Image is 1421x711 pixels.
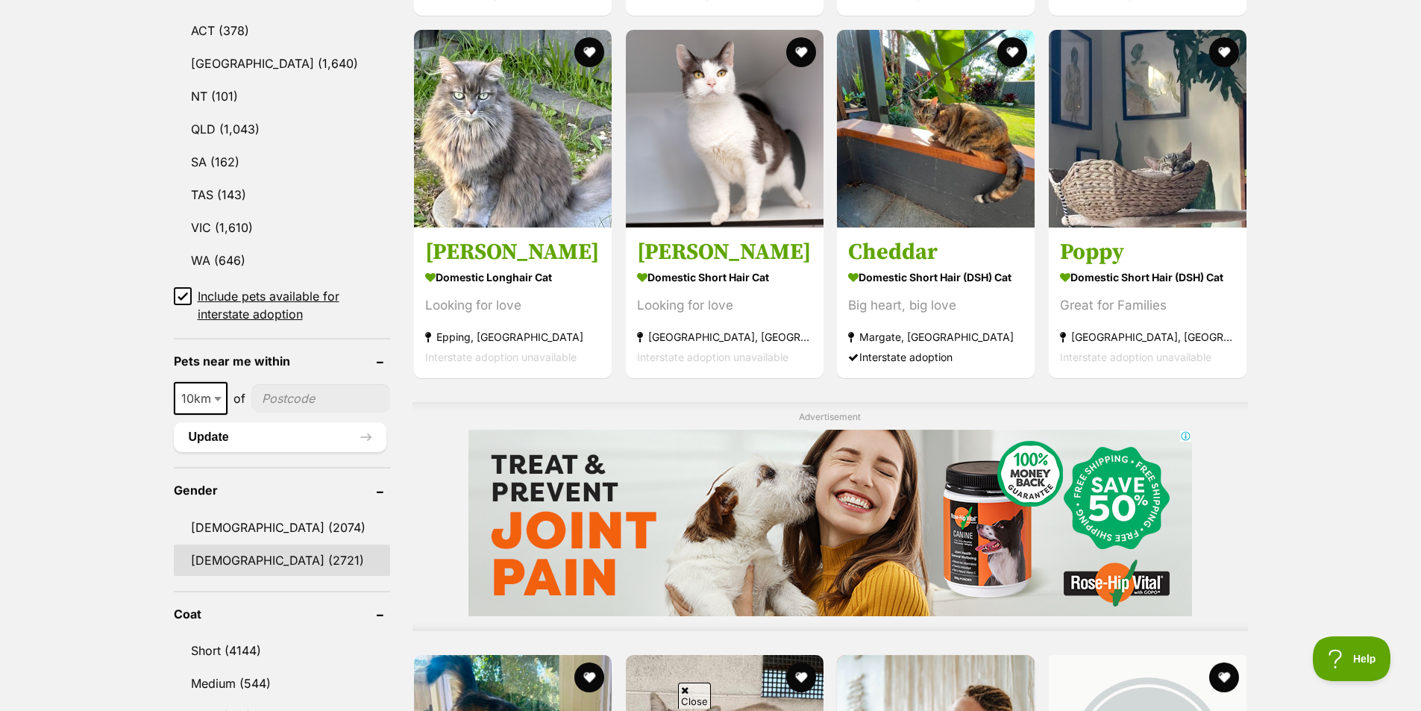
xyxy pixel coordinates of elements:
[175,388,226,409] span: 10km
[1060,351,1211,363] span: Interstate adoption unavailable
[1209,663,1239,692] button: favourite
[425,351,577,363] span: Interstate adoption unavailable
[997,37,1027,67] button: favourite
[1060,238,1235,266] h3: Poppy
[637,351,788,363] span: Interstate adoption unavailable
[574,37,604,67] button: favourite
[1060,266,1235,288] strong: Domestic Short Hair (DSH) Cat
[425,295,600,316] div: Looking for love
[1060,295,1235,316] div: Great for Families
[837,30,1035,228] img: Cheddar - Domestic Short Hair (DSH) Cat
[174,354,390,368] header: Pets near me within
[174,15,390,46] a: ACT (378)
[848,347,1023,367] div: Interstate adoption
[414,30,612,228] img: Chloe - Domestic Longhair Cat
[637,327,812,347] strong: [GEOGRAPHIC_DATA], [GEOGRAPHIC_DATA]
[637,295,812,316] div: Looking for love
[174,146,390,178] a: SA (162)
[637,266,812,288] strong: Domestic Short Hair Cat
[1313,636,1391,681] iframe: Help Scout Beacon - Open
[174,113,390,145] a: QLD (1,043)
[785,663,815,692] button: favourite
[574,663,604,692] button: favourite
[785,37,815,67] button: favourite
[174,245,390,276] a: WA (646)
[198,287,390,323] span: Include pets available for interstate adoption
[414,227,612,378] a: [PERSON_NAME] Domestic Longhair Cat Looking for love Epping, [GEOGRAPHIC_DATA] Interstate adoptio...
[848,327,1023,347] strong: Margate, [GEOGRAPHIC_DATA]
[174,422,386,452] button: Update
[425,238,600,266] h3: [PERSON_NAME]
[174,545,390,576] a: [DEMOGRAPHIC_DATA] (2721)
[174,212,390,243] a: VIC (1,610)
[233,389,245,407] span: of
[251,384,390,413] input: postcode
[174,48,390,79] a: [GEOGRAPHIC_DATA] (1,640)
[1049,227,1246,378] a: Poppy Domestic Short Hair (DSH) Cat Great for Families [GEOGRAPHIC_DATA], [GEOGRAPHIC_DATA] Inter...
[678,683,711,709] span: Close
[174,179,390,210] a: TAS (143)
[174,382,228,415] span: 10km
[174,512,390,543] a: [DEMOGRAPHIC_DATA] (2074)
[626,30,824,228] img: Hank - Domestic Short Hair Cat
[848,238,1023,266] h3: Cheddar
[848,295,1023,316] div: Big heart, big love
[174,483,390,497] header: Gender
[425,327,600,347] strong: Epping, [GEOGRAPHIC_DATA]
[174,287,390,323] a: Include pets available for interstate adoption
[626,227,824,378] a: [PERSON_NAME] Domestic Short Hair Cat Looking for love [GEOGRAPHIC_DATA], [GEOGRAPHIC_DATA] Inter...
[174,81,390,112] a: NT (101)
[174,668,390,699] a: Medium (544)
[837,227,1035,378] a: Cheddar Domestic Short Hair (DSH) Cat Big heart, big love Margate, [GEOGRAPHIC_DATA] Interstate a...
[413,402,1248,631] div: Advertisement
[848,266,1023,288] strong: Domestic Short Hair (DSH) Cat
[1049,30,1246,228] img: Poppy - Domestic Short Hair (DSH) Cat
[637,238,812,266] h3: [PERSON_NAME]
[468,430,1192,616] iframe: Advertisement
[425,266,600,288] strong: Domestic Longhair Cat
[1060,327,1235,347] strong: [GEOGRAPHIC_DATA], [GEOGRAPHIC_DATA]
[174,607,390,621] header: Coat
[174,635,390,666] a: Short (4144)
[1209,37,1239,67] button: favourite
